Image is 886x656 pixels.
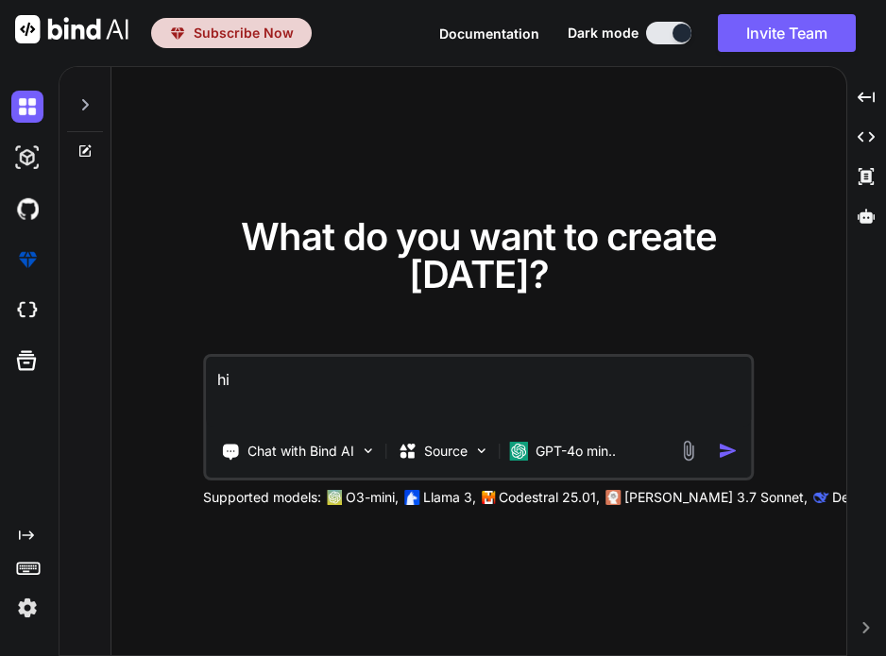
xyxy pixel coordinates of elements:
[718,14,856,52] button: Invite Team
[194,24,294,42] span: Subscribe Now
[169,25,186,42] img: premium
[678,440,700,462] img: attachment
[151,18,312,48] button: premiumSubscribe Now
[473,443,489,459] img: Pick Models
[624,488,808,507] p: [PERSON_NAME] 3.7 Sonnet,
[813,490,828,505] img: claude
[11,294,43,327] img: cloudideIcon
[241,213,717,297] span: What do you want to create [DATE]?
[439,24,539,43] button: Documentation
[206,357,751,427] textarea: hi
[536,442,616,461] p: GPT-4o min..
[423,488,476,507] p: Llama 3,
[360,443,376,459] img: Pick Tools
[346,488,399,507] p: O3-mini,
[509,442,528,461] img: GPT-4o mini
[424,442,468,461] p: Source
[439,25,539,42] span: Documentation
[719,441,739,461] img: icon
[605,490,621,505] img: claude
[404,490,419,505] img: Llama2
[247,442,354,461] p: Chat with Bind AI
[568,24,639,42] span: Dark mode
[11,193,43,225] img: githubDark
[482,491,495,504] img: Mistral-AI
[15,15,128,43] img: Bind AI
[11,142,43,174] img: darkAi-studio
[11,91,43,123] img: darkChat
[327,490,342,505] img: GPT-4
[203,488,321,507] p: Supported models:
[11,592,43,624] img: settings
[11,244,43,276] img: premium
[499,488,600,507] p: Codestral 25.01,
